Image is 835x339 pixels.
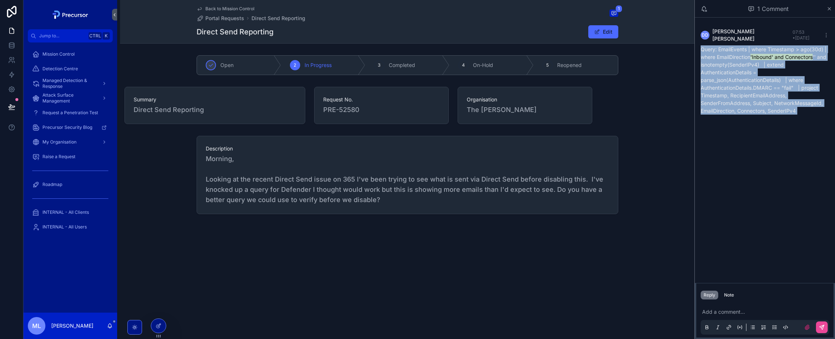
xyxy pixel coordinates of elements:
span: Description [206,145,609,152]
span: 3 [378,62,380,68]
span: INTERNAL - All Users [42,224,87,230]
p: [PERSON_NAME] [51,322,93,329]
div: Note [724,292,734,298]
span: Request a Penetration Test [42,110,98,116]
span: 2 [294,62,296,68]
span: In Progress [305,62,332,69]
span: 07:53 • [DATE] [793,29,809,41]
span: 1 Comment [757,4,789,13]
button: 1 [610,10,618,18]
span: Portal Requests [205,15,244,22]
span: Precursor Security Blog [42,124,92,130]
span: Ctrl [89,32,102,40]
span: Morning, Looking at the recent Direct Send issue on 365 I've been trying to see what is sent via ... [206,154,609,205]
a: My Organisation [28,135,113,149]
span: Managed Detection & Response [42,78,96,89]
span: Attack Surface Management [42,92,96,104]
span: On-Hold [473,62,493,69]
span: Back to Mission Control [205,6,254,12]
span: Open [220,62,234,69]
a: Mission Control [28,48,113,61]
span: Summary [134,96,296,103]
span: Reopened [557,62,582,69]
img: App logo [51,9,90,21]
span: ML [32,321,41,330]
a: Direct Send Reporting [251,15,305,22]
span: [PERSON_NAME] [PERSON_NAME] [712,28,793,42]
a: Precursor Security Blog [28,121,113,134]
a: Request a Penetration Test [28,106,113,119]
span: Roadmap [42,182,62,187]
button: Jump to...CtrlK [28,29,113,42]
span: DD [702,32,708,38]
span: PRE-52580 [323,105,440,115]
a: INTERNAL - All Users [28,220,113,234]
mark: 'Inbound' and Connectors [750,54,813,60]
a: Detection Centre [28,62,113,75]
h1: Direct Send Reporting [197,27,273,37]
span: Request No. [323,96,440,103]
span: The [PERSON_NAME] [467,105,537,115]
button: Reply [701,291,718,299]
a: Portal Requests [197,15,244,22]
span: 5 [546,62,549,68]
span: 4 [462,62,465,68]
span: Mission Control [42,51,75,57]
span: Direct Send Reporting [134,105,296,115]
button: Note [721,291,737,299]
span: My Organisation [42,139,77,145]
span: Raise a Request [42,154,75,160]
span: Organisation [467,96,583,103]
span: Detection Centre [42,66,78,72]
span: Jump to... [39,33,86,39]
span: K [103,33,109,39]
a: Attack Surface Management [28,92,113,105]
span: Completed [389,62,415,69]
div: scrollable content [23,42,117,243]
span: 1 [615,5,622,12]
p: Query: EmailEvents | where Timestamp > ago(30d) | where EmailDirection '' and isnotempty(SenderIP... [701,45,829,115]
span: INTERNAL - All Clients [42,209,89,215]
button: Edit [588,25,618,38]
a: Roadmap [28,178,113,191]
a: INTERNAL - All Clients [28,206,113,219]
a: Raise a Request [28,150,113,163]
a: Managed Detection & Response [28,77,113,90]
a: Back to Mission Control [197,6,254,12]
